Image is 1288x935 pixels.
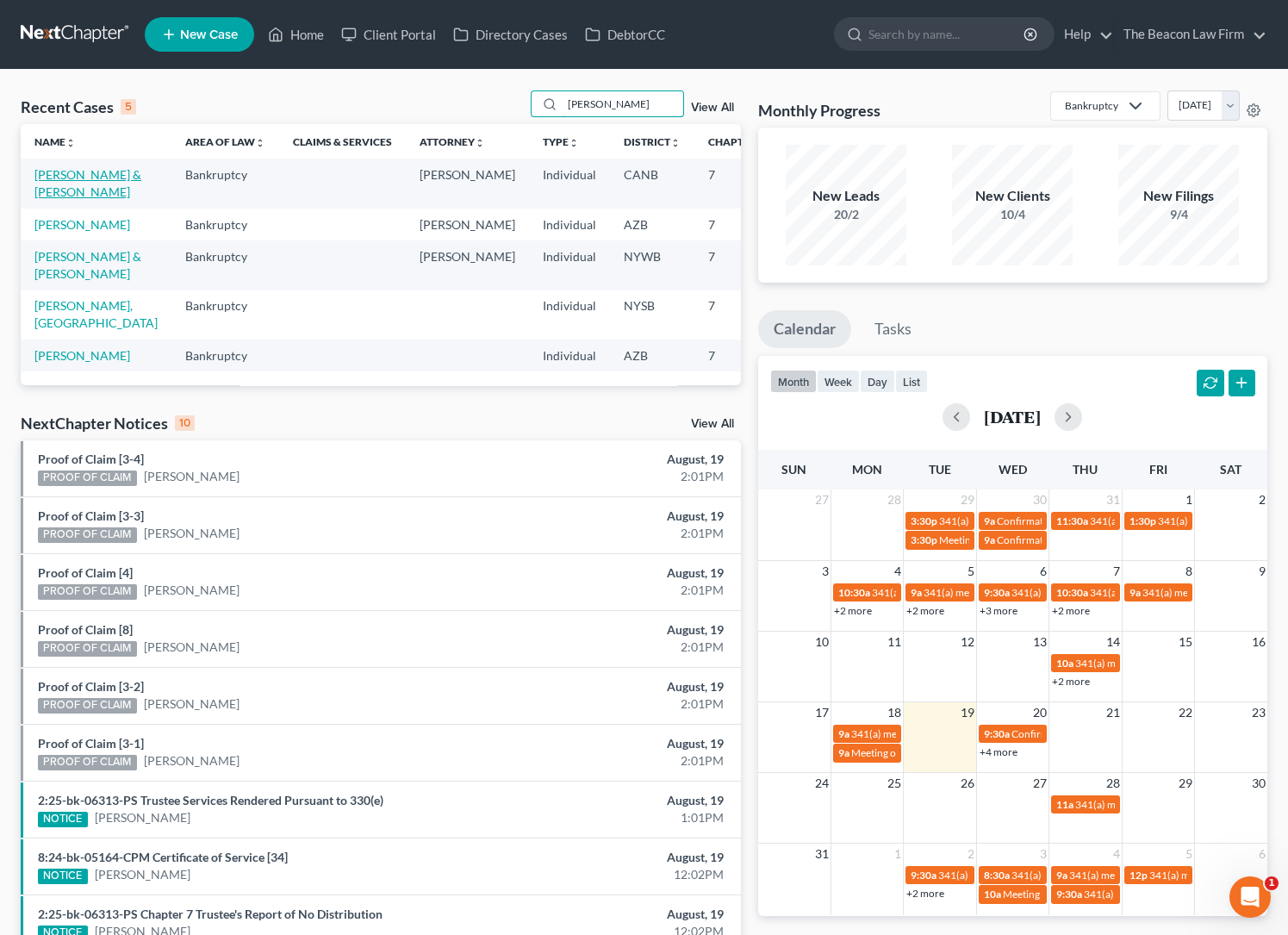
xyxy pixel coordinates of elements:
span: 1 [1184,489,1194,510]
a: Attorneyunfold_more [420,135,485,148]
span: 1 [1265,876,1279,890]
span: 15 [1177,632,1194,652]
button: list [895,370,928,393]
a: +2 more [834,604,872,617]
div: August, 19 [507,621,724,639]
span: 30 [1250,773,1267,794]
span: 22 [1177,702,1194,723]
a: Proof of Claim [3-3] [38,508,144,523]
span: 3 [1038,844,1048,864]
span: 341(a) meeting for [PERSON_NAME] [1090,514,1256,527]
div: Recent Cases [21,97,136,117]
div: PROOF OF CLAIM [38,527,137,543]
a: +2 more [1052,675,1090,688]
span: Confirmation hearing for [PERSON_NAME] [1011,727,1207,740]
span: 341(a) meeting for [PERSON_NAME] [1011,869,1178,882]
span: 9:30a [984,727,1010,740]
span: 3:30p [911,533,937,546]
a: [PERSON_NAME], [GEOGRAPHIC_DATA] [34,298,158,330]
i: unfold_more [255,138,265,148]
span: 341(a) meeting for [PERSON_NAME] [1011,586,1178,599]
span: 11 [886,632,903,652]
div: PROOF OF CLAIM [38,471,137,486]
td: 7 [694,159,781,208]
span: 341(a) meeting for [PERSON_NAME] & [PERSON_NAME] De [PERSON_NAME] [872,586,1227,599]
div: New Leads [786,186,906,206]
span: 29 [959,489,976,510]
a: Proof of Claim [8] [38,622,133,637]
span: 9a [838,746,849,759]
span: 2 [1257,489,1267,510]
h2: [DATE] [984,408,1041,426]
div: Bankruptcy [1065,98,1118,113]
span: 341(a) meeting for [PERSON_NAME] [924,586,1090,599]
span: 6 [1257,844,1267,864]
div: 2:01PM [507,468,724,485]
span: 341(a) meeting for [PERSON_NAME] [1075,657,1241,670]
div: August, 19 [507,735,724,752]
div: PROOF OF CLAIM [38,755,137,770]
a: [PERSON_NAME] [144,468,240,485]
a: Area of Lawunfold_more [185,135,265,148]
span: 11:30a [1056,514,1088,527]
a: +2 more [906,604,944,617]
div: NextChapter Notices [21,413,195,433]
i: unfold_more [569,138,579,148]
a: Home [259,19,333,50]
div: 2:01PM [507,639,724,656]
div: 10/4 [952,206,1073,223]
td: Individual [529,240,610,290]
span: 17 [813,702,831,723]
span: 2 [966,844,976,864]
a: 8:24-bk-05164-CPM Certificate of Service [34] [38,850,288,864]
div: 20/2 [786,206,906,223]
a: 2:25-bk-06313-PS Chapter 7 Trustee's Report of No Distribution [38,907,383,921]
a: Proof of Claim [3-2] [38,679,144,694]
div: New Filings [1118,186,1239,206]
a: Proof of Claim [3-1] [38,736,144,751]
span: 25 [886,773,903,794]
span: 9:30a [911,869,936,882]
a: +2 more [1052,604,1090,617]
div: 9/4 [1118,206,1239,223]
a: [PERSON_NAME] & [PERSON_NAME] [34,167,141,199]
input: Search by name... [868,18,1026,50]
button: month [770,370,817,393]
a: +4 more [980,745,1017,758]
span: 4 [893,561,903,582]
a: Tasks [859,310,927,348]
span: 7 [1111,561,1122,582]
a: [PERSON_NAME] [34,217,130,232]
a: [PERSON_NAME] [95,809,190,826]
a: Districtunfold_more [624,135,681,148]
i: unfold_more [475,138,485,148]
iframe: Intercom live chat [1229,876,1271,918]
span: 5 [966,561,976,582]
a: 2:25-bk-06313-PS Trustee Services Rendered Pursuant to 330(e) [38,793,383,807]
span: 9:30a [1056,888,1082,901]
span: Tue [929,462,951,477]
div: PROOF OF CLAIM [38,641,137,657]
div: PROOF OF CLAIM [38,584,137,600]
div: 2:01PM [507,752,724,770]
div: New Clients [952,186,1073,206]
span: Sat [1220,462,1241,477]
span: 31 [813,844,831,864]
span: 9a [911,586,922,599]
span: 9a [1129,586,1141,599]
span: Wed [999,462,1027,477]
span: Sun [781,462,806,477]
span: 341(a) meeting for [PERSON_NAME] [939,514,1105,527]
span: 11a [1056,798,1073,811]
span: Mon [852,462,882,477]
span: 341(a) meeting for [PERSON_NAME] [851,727,1017,740]
div: 10 [175,415,195,431]
span: 4 [1111,844,1122,864]
a: Proof of Claim [3-4] [38,452,144,466]
button: week [817,370,860,393]
span: New Case [180,28,238,41]
td: Individual [529,340,610,371]
span: 9a [984,514,995,527]
td: 7 [694,290,781,340]
span: 341(a) meeting for [PERSON_NAME] & [PERSON_NAME] [938,869,1196,882]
